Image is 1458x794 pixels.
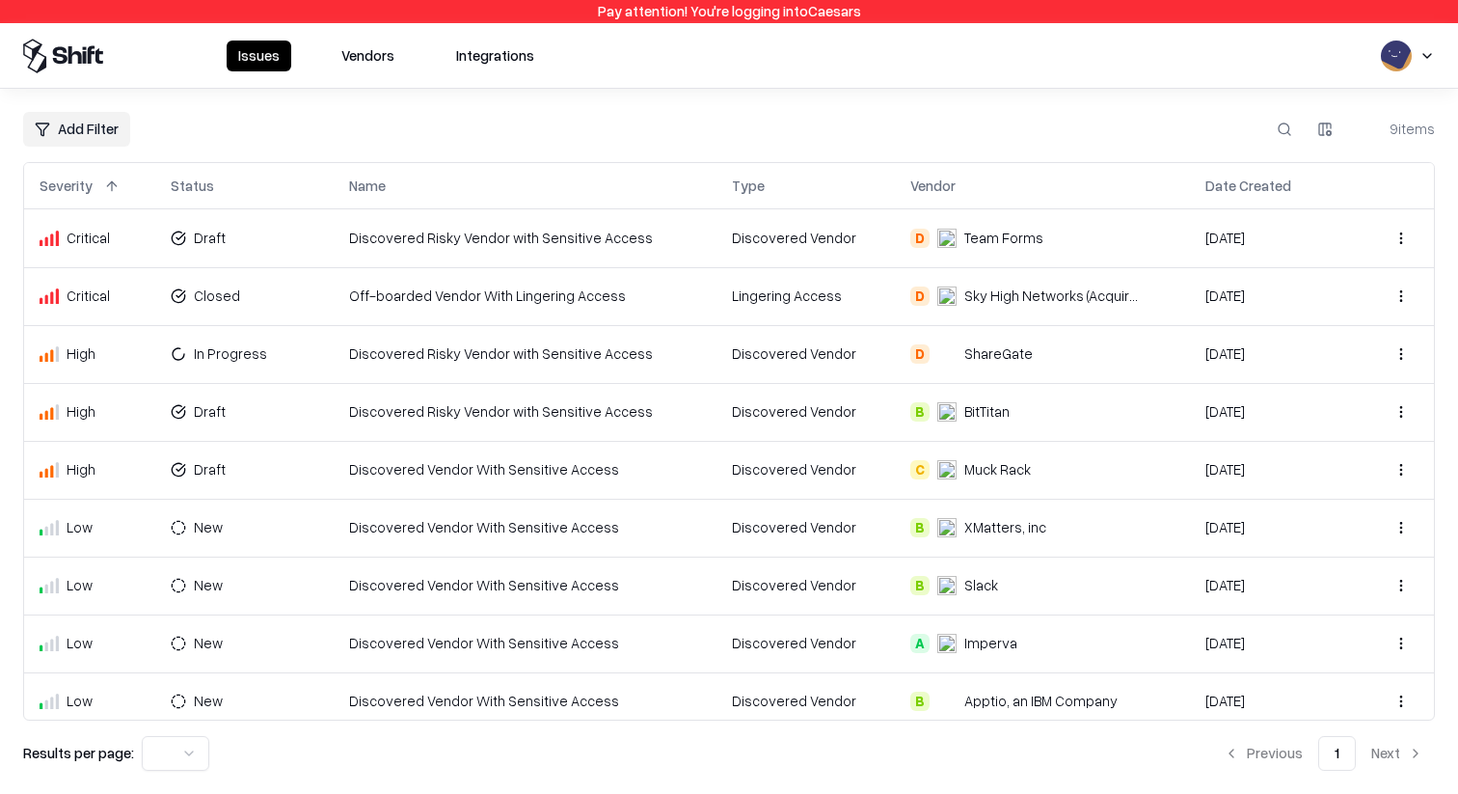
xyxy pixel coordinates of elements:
button: 1 [1318,736,1356,771]
td: [DATE] [1190,267,1359,325]
button: New [171,570,252,601]
td: Discovered Vendor [716,383,894,441]
button: Draft [171,397,255,427]
button: In Progress [171,339,296,370]
button: Draft [171,223,255,254]
div: Sky High Networks (Acquired by [PERSON_NAME]) [964,286,1138,306]
div: Low [40,575,140,595]
div: Critical [40,228,140,248]
td: [DATE] [1190,557,1359,615]
div: New [194,517,223,537]
div: Draft [194,459,226,479]
td: Discovered Vendor [716,615,894,672]
div: Apptio, an IBM Company [964,691,1118,711]
td: Discovered Vendor With Sensitive Access [334,672,716,730]
button: New [171,628,252,659]
div: In Progress [194,343,267,364]
div: Slack [964,575,998,595]
div: D [910,287,930,306]
td: Discovered Risky Vendor with Sensitive Access [334,325,716,383]
td: [DATE] [1190,672,1359,730]
img: xMatters, inc [937,518,957,537]
div: Name [349,176,386,196]
div: B [910,402,930,422]
td: Discovered Vendor [716,441,894,499]
img: Muck Rack [937,460,957,479]
td: Discovered Vendor With Sensitive Access [334,615,716,672]
td: Off-boarded Vendor With Lingering Access [334,267,716,325]
button: Draft [171,454,255,485]
div: New [194,691,223,711]
nav: pagination [1212,736,1435,771]
div: Team Forms [964,228,1043,248]
button: Closed [171,281,269,312]
img: ShareGate [937,344,957,364]
td: Discovered Vendor [716,499,894,557]
div: Severity [40,176,93,196]
td: Discovered Vendor [716,325,894,383]
td: [DATE] [1190,383,1359,441]
img: Imperva [937,634,957,653]
div: Muck Rack [964,459,1031,479]
div: Status [171,176,214,196]
div: B [910,692,930,711]
td: [DATE] [1190,209,1359,267]
td: Discovered Vendor With Sensitive Access [334,499,716,557]
div: Low [40,691,140,711]
div: Date Created [1205,176,1291,196]
div: Draft [194,401,226,422]
p: Results per page: [23,743,134,763]
div: Low [40,633,140,653]
td: Discovered Risky Vendor with Sensitive Access [334,383,716,441]
div: BitTitan [964,401,1010,422]
img: Sky High Networks (Acquired by McAfee) [937,287,957,306]
div: D [910,344,930,364]
div: Critical [40,286,140,306]
div: Low [40,517,140,537]
div: High [40,401,140,422]
td: [DATE] [1190,615,1359,672]
img: BitTitan [937,402,957,422]
button: Integrations [445,41,546,71]
td: [DATE] [1190,499,1359,557]
button: Vendors [330,41,406,71]
div: New [194,633,223,653]
div: D [910,229,930,248]
td: [DATE] [1190,441,1359,499]
td: Discovered Vendor [716,672,894,730]
div: B [910,576,930,595]
td: Lingering Access [716,267,894,325]
div: A [910,634,930,653]
button: New [171,512,252,543]
td: Discovered Vendor [716,209,894,267]
div: High [40,343,140,364]
img: Slack [937,576,957,595]
div: Draft [194,228,226,248]
img: Apptio, an IBM Company [937,692,957,711]
div: ShareGate [964,343,1033,364]
button: Add Filter [23,112,130,147]
div: High [40,459,140,479]
div: Closed [194,286,240,306]
button: New [171,686,252,717]
div: XMatters, inc [964,517,1046,537]
div: C [910,460,930,479]
td: Discovered Vendor With Sensitive Access [334,557,716,615]
button: Issues [227,41,291,71]
div: Type [732,176,765,196]
td: Discovered Vendor With Sensitive Access [334,441,716,499]
td: [DATE] [1190,325,1359,383]
td: Discovered Risky Vendor with Sensitive Access [334,209,716,267]
td: Discovered Vendor [716,557,894,615]
div: Vendor [910,176,956,196]
img: Team Forms [937,229,957,248]
div: New [194,575,223,595]
div: B [910,518,930,537]
div: 9 items [1358,119,1435,139]
div: Imperva [964,633,1017,653]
